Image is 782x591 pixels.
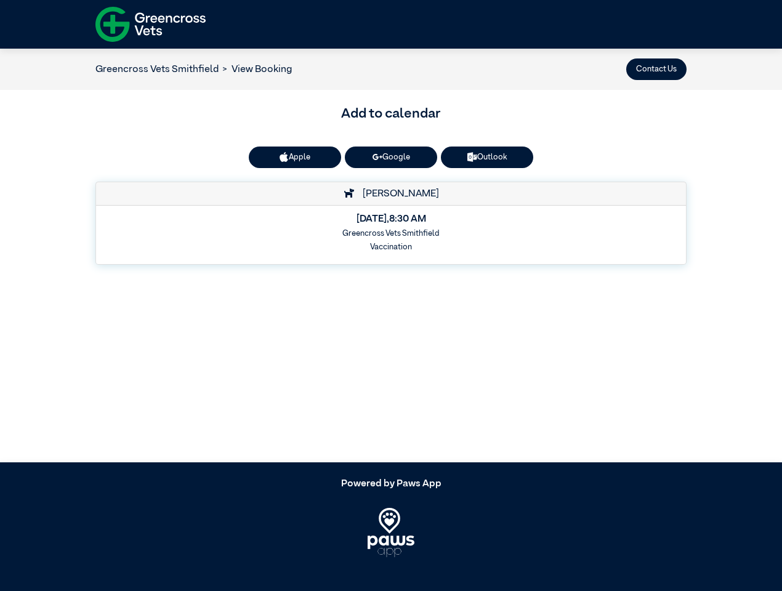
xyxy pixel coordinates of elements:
h6: Greencross Vets Smithfield [104,229,678,238]
img: PawsApp [368,508,415,557]
h5: [DATE] , 8:30 AM [104,214,678,225]
button: Contact Us [626,58,687,80]
h6: Vaccination [104,243,678,252]
a: Google [345,147,437,168]
nav: breadcrumb [95,62,292,77]
a: Outlook [441,147,533,168]
h3: Add to calendar [95,104,687,125]
a: Greencross Vets Smithfield [95,65,219,74]
li: View Booking [219,62,292,77]
button: Apple [249,147,341,168]
h5: Powered by Paws App [95,478,687,490]
img: f-logo [95,3,206,46]
span: [PERSON_NAME] [357,189,439,199]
